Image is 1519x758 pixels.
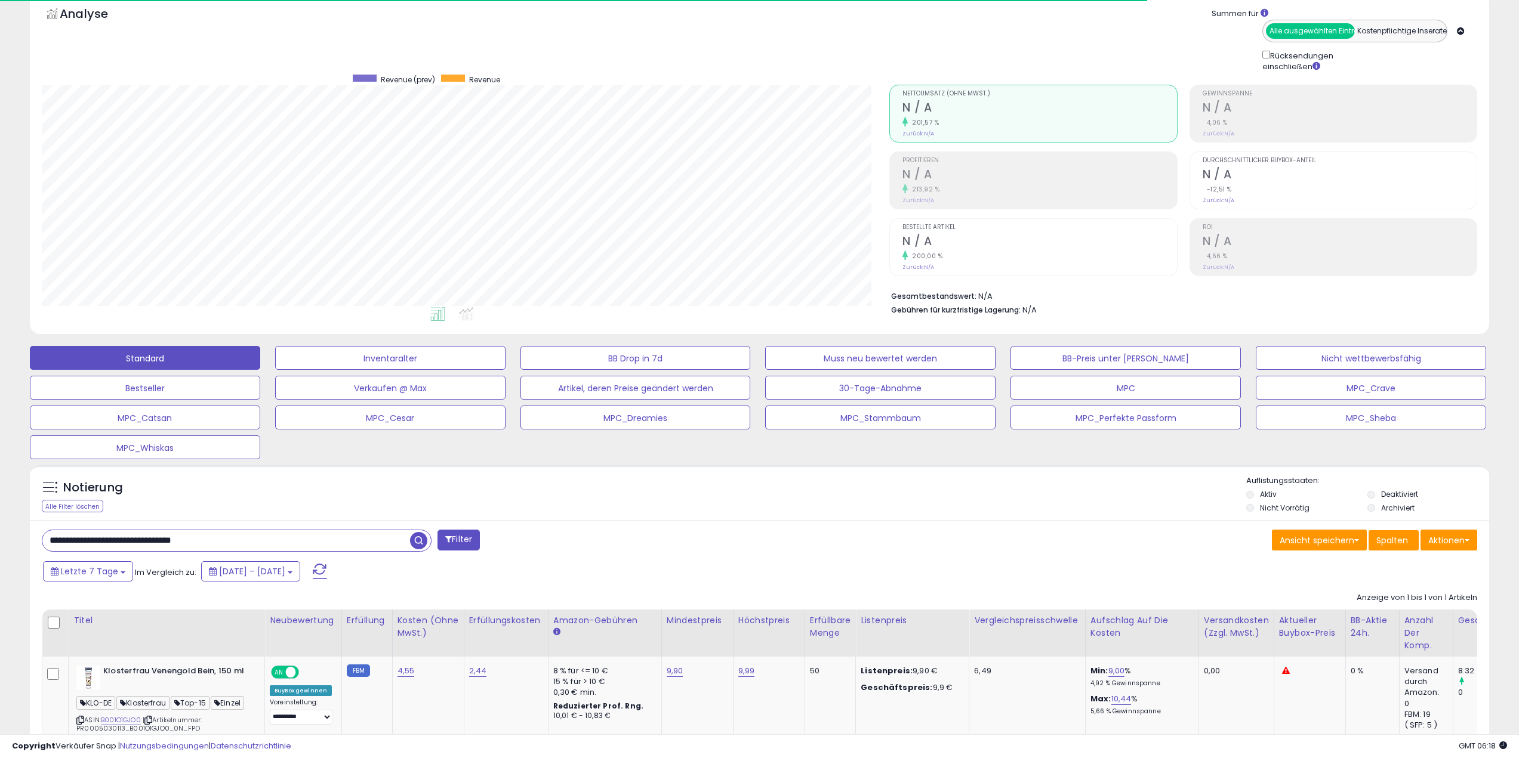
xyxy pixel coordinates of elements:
font: 4,66 % [1207,252,1228,261]
font: Artikel, deren Preise geändert werden [558,382,713,394]
font: 9,99 [738,665,755,676]
font: Einzel [220,698,241,708]
font: Neubewertung [270,614,334,626]
font: Gewinnspanne [1203,89,1252,98]
font: Top-15 [180,698,206,708]
font: 15 % für > 10 € [553,676,605,687]
font: Deaktiviert [1381,489,1418,499]
font: MPC_Perfekte Passform [1076,412,1176,424]
font: Min: [1090,665,1108,676]
a: 9,90 [667,665,683,677]
button: MPC_Stammbaum [765,406,996,429]
font: Zurück: [902,264,924,271]
font: Titel [73,614,93,626]
font: 213,92 % [912,185,939,194]
font: Nettoumsatz (ohne MwSt.) [902,89,990,98]
font: 8.32 [1458,665,1475,676]
button: Aktionen [1421,530,1477,551]
font: Nicht wettbewerbsfähig [1321,352,1421,364]
font: Ansicht speichern [1280,534,1354,546]
font: Spalten [1376,534,1408,546]
a: 9,00 [1108,665,1125,677]
font: N/A [1224,197,1234,204]
font: 0,30 € min. [553,686,597,698]
font: Anzahl der Komp. [1404,614,1433,651]
font: Bestseller [125,382,165,394]
font: Versand durch Amazon: 0 [1404,665,1440,709]
font: 0,00 [1204,665,1221,676]
font: Amazon-Gebühren [553,614,637,626]
button: Kostenpflichtige Inserate [1354,23,1443,39]
font: 4,06 % [1207,118,1228,127]
font: 10,01 € - 10,83 € [553,710,611,720]
font: Erfüllbare Menge [810,614,851,639]
font: Aufschlag auf die Kosten [1090,614,1168,639]
a: 10,44 [1111,693,1132,705]
font: Klosterfrau [126,698,166,708]
button: Filter [437,530,480,550]
font: 8 % für <= 10 € [553,665,608,676]
font: 200,00 % [912,252,942,261]
font: N/A [924,264,934,271]
font: Zurück: [1203,130,1224,137]
font: 0 [1458,686,1463,698]
font: N/A [1224,130,1234,137]
font: N / A [1203,100,1232,116]
font: AN [275,668,282,676]
button: MPC_Whiskas [30,435,260,459]
button: Spalten [1369,530,1419,550]
font: Copyright [12,740,56,751]
a: 4,55 [398,665,415,677]
font: % [1131,693,1138,704]
font: BB-Preis unter [PERSON_NAME] [1062,352,1189,364]
font: -12,51 % [1207,185,1232,194]
img: 41eql3yB3VL._SL40_.jpg [76,666,100,689]
font: Erfüllungskosten [469,614,541,626]
font: ROI [1203,222,1213,231]
font: Kosten (ohne MwSt.) [398,614,458,639]
font: Zurück: [1203,197,1224,204]
font: Muss neu bewertet werden [824,352,937,364]
font: MPC_Sheba [1346,412,1396,424]
font: Im Vergleich zu: [135,567,196,578]
font: Versandkosten (zzgl. MwSt.) [1204,614,1269,639]
button: BB-Preis unter [PERSON_NAME] [1010,346,1241,370]
font: N/A [978,290,993,302]
font: 30-Tage-Abnahme [839,382,922,394]
button: MPC_Cesar [275,406,506,429]
font: 50 [810,665,819,676]
button: MPC_Perfekte Passform [1010,406,1241,429]
font: MPC_Cesar [366,412,414,424]
font: Zurück: [902,130,924,137]
button: Standard [30,346,260,370]
font: Summen für [1212,8,1259,19]
font: N / A [902,233,932,249]
font: N/A [924,130,934,137]
button: Verkaufen @ Max [275,376,506,400]
font: Alle Filter löschen [45,502,100,511]
font: Listenpreis [861,614,907,626]
span: 2025-10-9 08:27 GMT [1459,740,1507,751]
font: ( SFP: 5 ) [1404,719,1438,731]
font: Datenschutzrichtlinie [211,740,291,751]
small: Amazon-Gebühren. [553,627,560,638]
button: Artikel, deren Preise geändert werden [520,376,751,400]
font: Gebühren für kurzfristige Lagerung: [891,305,1021,315]
font: Bestellte Artikel [902,222,956,231]
font: N / A [902,166,932,182]
font: N / A [1203,166,1232,182]
a: 2,44 [469,665,487,677]
button: [DATE] – [DATE] [201,561,300,581]
font: MPC_Whiskas [116,442,174,454]
font: Letzte 7 Tage [61,565,118,577]
font: Durchschnittlicher Buybox-Anteil [1203,156,1316,165]
font: Inventaralter [363,352,417,364]
button: MPC [1010,376,1241,400]
font: Anzeige von 1 bis 1 von 1 Artikeln [1357,592,1477,603]
span: Revenue (prev) [381,75,435,85]
font: 9,90 € [913,665,938,676]
font: Auflistungsstaaten: [1246,475,1320,486]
